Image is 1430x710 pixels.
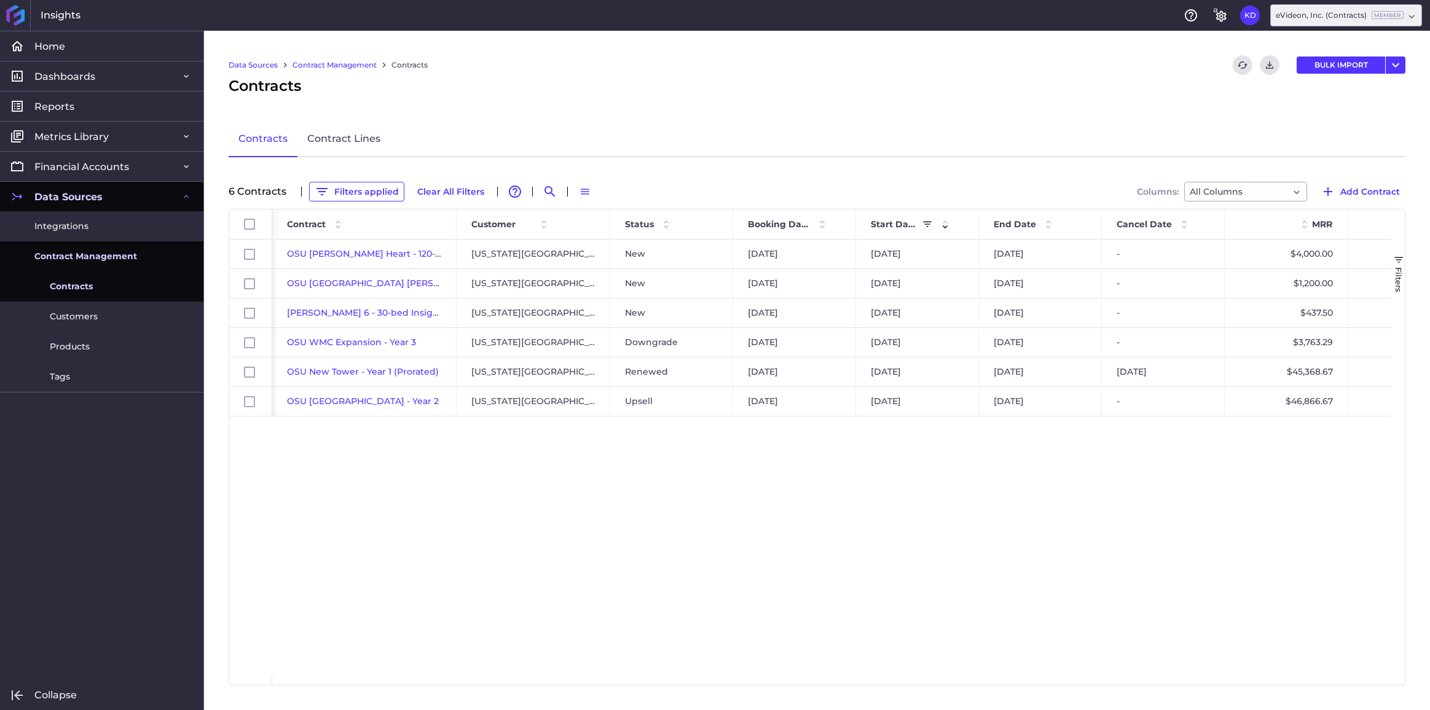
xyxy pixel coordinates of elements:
div: Upsell [610,387,733,416]
span: Products [50,340,90,353]
button: Add Contract [1315,182,1405,201]
div: - [1102,269,1225,298]
div: [DATE] [856,357,979,386]
div: Press SPACE to select this row. [229,387,272,416]
span: [US_STATE][GEOGRAPHIC_DATA] [471,329,595,356]
div: [DATE] [979,357,1102,386]
span: [US_STATE][GEOGRAPHIC_DATA] [471,388,595,415]
div: eVideon, Inc. (Contracts) [1276,10,1404,21]
span: Reports [34,100,74,113]
ins: Member [1372,11,1404,19]
span: Contracts [229,75,301,97]
div: [DATE] [856,387,979,416]
a: Contracts [229,122,297,157]
div: New [610,269,733,298]
span: Booking Date [748,219,810,230]
span: All Columns [1190,184,1243,199]
span: Data Sources [34,190,103,203]
span: Contract [287,219,326,230]
button: BULK IMPORT [1297,57,1385,74]
div: $3,763.29 [1225,328,1348,357]
span: Filters [1394,267,1404,292]
span: Start Date [871,219,917,230]
div: Dropdown select [1184,182,1307,201]
div: - [1102,328,1225,357]
div: 6 Contract s [229,187,294,197]
div: [DATE] [979,298,1102,327]
span: Financial Accounts [34,160,129,173]
span: Contracts [50,280,93,293]
button: Clear All Filters [412,182,490,201]
span: Dashboards [34,70,95,83]
a: OSU [GEOGRAPHIC_DATA] [PERSON_NAME] Add On - Year 1 [287,278,551,289]
div: [DATE] [856,240,979,268]
div: Press SPACE to select this row. [229,240,272,269]
a: OSU New Tower - Year 1 (Prorated) [287,366,439,377]
div: $46,866.67 [1225,387,1348,416]
span: Metrics Library [34,130,109,143]
button: Download [1260,55,1279,75]
div: $45,368.67 [1225,357,1348,386]
span: Customer [471,219,516,230]
span: MRR [1312,219,1332,230]
button: User Menu [1386,57,1405,74]
div: [DATE] [733,387,856,416]
button: User Menu [1240,6,1260,25]
div: Renewed [610,357,733,386]
span: Integrations [34,220,88,233]
div: [DATE] [733,298,856,327]
span: Columns: [1137,187,1179,196]
span: Status [625,219,654,230]
a: Data Sources [229,60,278,71]
div: [DATE] [979,269,1102,298]
div: Press SPACE to select this row. [229,269,272,298]
a: OSU [PERSON_NAME] Heart - 120-bed Aware [287,248,484,259]
a: Contract Management [293,60,377,71]
a: [PERSON_NAME] 6 - 30-bed Insight [287,307,442,318]
button: Filters applied [309,182,404,201]
div: [DATE] [979,240,1102,268]
div: [DATE] [733,240,856,268]
button: Search by [540,182,560,201]
div: - [1102,387,1225,416]
span: Customers [50,310,98,323]
div: [DATE] [1102,357,1225,386]
span: Home [34,40,65,53]
div: Downgrade [610,328,733,357]
div: Press SPACE to select this row. [229,357,272,387]
div: [DATE] [733,269,856,298]
button: Help [1181,6,1201,25]
a: OSU WMC Expansion - Year 3 [287,337,416,348]
div: [DATE] [979,387,1102,416]
span: Collapse [34,689,77,701]
span: [US_STATE][GEOGRAPHIC_DATA] [471,358,595,386]
div: New [610,240,733,268]
div: [DATE] [733,357,856,386]
span: [US_STATE][GEOGRAPHIC_DATA] [471,270,595,297]
span: Cancel Date [1117,219,1172,230]
div: [DATE] [979,328,1102,357]
div: Dropdown select [1270,4,1422,26]
div: [DATE] [856,298,979,327]
div: [DATE] [856,269,979,298]
div: Press SPACE to select this row. [229,328,272,357]
div: - [1102,298,1225,327]
div: $4,000.00 [1225,240,1348,268]
span: [US_STATE][GEOGRAPHIC_DATA] [471,240,595,268]
span: Add Contract [1340,185,1400,198]
a: OSU [GEOGRAPHIC_DATA] - Year 2 [287,396,439,407]
span: Tags [50,370,70,383]
div: New [610,298,733,327]
span: [US_STATE][GEOGRAPHIC_DATA] [471,299,595,327]
a: Contracts [391,60,428,71]
span: Contract Management [34,250,137,263]
div: - [1102,240,1225,268]
span: End Date [994,219,1036,230]
div: [DATE] [856,328,979,357]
